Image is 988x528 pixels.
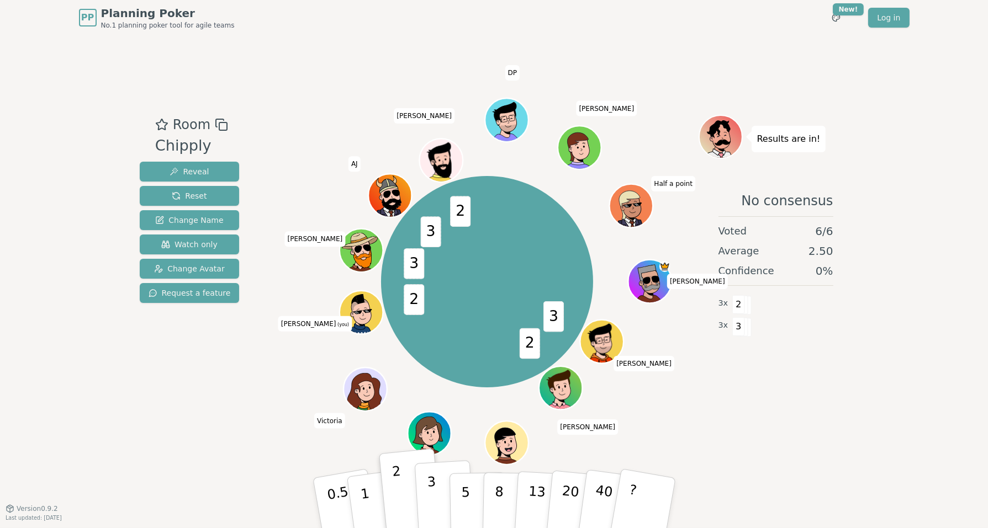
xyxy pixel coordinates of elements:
[336,322,350,327] span: (you)
[173,115,210,135] span: Room
[651,176,695,191] span: Click to change your name
[833,3,864,15] div: New!
[154,263,225,274] span: Change Avatar
[816,263,833,279] span: 0 %
[577,101,637,116] span: Click to change your name
[140,234,240,254] button: Watch only
[140,162,240,182] button: Reveal
[140,210,240,230] button: Change Name
[140,186,240,206] button: Reset
[17,504,58,513] span: Version 0.9.2
[667,274,728,289] span: Click to change your name
[718,243,759,259] span: Average
[741,192,833,210] span: No consensus
[81,11,94,24] span: PP
[394,108,455,124] span: Click to change your name
[718,319,728,332] span: 3 x
[155,115,168,135] button: Add as favourite
[172,190,207,201] span: Reset
[718,263,774,279] span: Confidence
[161,239,218,250] span: Watch only
[341,292,382,333] button: Click to change your avatar
[79,6,235,30] a: PPPlanning PokerNo.1 planning poker tool for agile teams
[815,223,833,239] span: 6 / 6
[757,131,821,147] p: Results are in!
[732,317,745,336] span: 3
[659,262,670,273] span: Melissa is the host
[404,284,424,314] span: 2
[155,135,228,157] div: Chipply
[6,504,58,513] button: Version0.9.2
[101,21,235,30] span: No.1 planning poker tool for agile teams
[101,6,235,21] span: Planning Poker
[404,248,424,279] span: 3
[520,328,540,359] span: 2
[155,215,223,226] span: Change Name
[614,356,674,372] span: Click to change your name
[543,301,564,332] span: 3
[285,232,346,247] span: Click to change your name
[732,295,745,314] span: 2
[170,166,209,177] span: Reveal
[149,287,231,298] span: Request a feature
[718,297,728,310] span: 3 x
[348,157,361,172] span: Click to change your name
[314,413,345,429] span: Click to change your name
[391,463,405,524] p: 2
[868,8,909,28] a: Log in
[140,283,240,303] button: Request a feature
[421,216,441,247] span: 3
[140,259,240,279] button: Change Avatar
[809,243,833,259] span: 2.50
[826,8,846,28] button: New!
[718,223,747,239] span: Voted
[557,420,618,435] span: Click to change your name
[6,515,62,521] span: Last updated: [DATE]
[505,65,520,81] span: Click to change your name
[278,316,352,332] span: Click to change your name
[450,196,471,226] span: 2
